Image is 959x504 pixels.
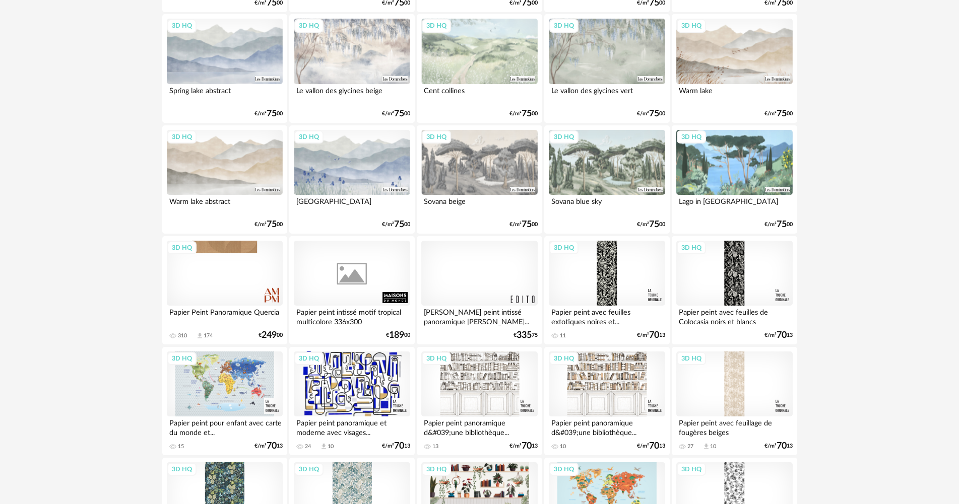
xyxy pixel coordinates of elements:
[687,443,693,450] div: 27
[522,221,532,228] span: 75
[167,130,197,143] div: 3D HQ
[764,221,793,228] div: €/m² 00
[289,347,414,456] a: 3D HQ Papier peint panoramique et moderne avec visages... 24 Download icon 10 €/m²7013
[294,416,410,437] div: Papier peint panoramique et moderne avec visages...
[637,443,665,450] div: €/m² 13
[254,443,283,450] div: €/m² 13
[432,443,438,450] div: 13
[422,352,451,365] div: 3D HQ
[514,332,538,339] div: € 75
[289,125,414,234] a: 3D HQ [GEOGRAPHIC_DATA] €/m²7500
[196,332,204,339] span: Download icon
[394,110,404,117] span: 75
[702,443,710,450] span: Download icon
[382,221,410,228] div: €/m² 00
[421,306,537,326] div: [PERSON_NAME] peint intissé panoramique [PERSON_NAME]...
[167,306,283,326] div: Papier Peint Panoramique Quercia
[672,236,797,345] a: 3D HQ Papier peint avec feuilles de Colocasia noirs et blancs €/m²7013
[167,241,197,254] div: 3D HQ
[394,443,404,450] span: 70
[677,241,706,254] div: 3D HQ
[777,221,787,228] span: 75
[764,110,793,117] div: €/m² 00
[167,195,283,215] div: Warm lake abstract
[549,463,579,476] div: 3D HQ
[320,443,328,450] span: Download icon
[637,110,665,117] div: €/m² 00
[254,221,283,228] div: €/m² 00
[676,416,792,437] div: Papier peint avec feuillage de fougères beiges
[544,347,669,456] a: 3D HQ Papier peint panoramique d&#039;une bibliothèque... 10 €/m²7013
[509,443,538,450] div: €/m² 13
[672,125,797,234] a: 3D HQ Lago in [GEOGRAPHIC_DATA] €/m²7500
[777,443,787,450] span: 70
[178,332,187,339] div: 310
[417,14,542,123] a: 3D HQ Cent collines €/m²7500
[305,443,311,450] div: 24
[328,443,334,450] div: 10
[549,130,579,143] div: 3D HQ
[167,352,197,365] div: 3D HQ
[560,443,566,450] div: 10
[549,241,579,254] div: 3D HQ
[417,347,542,456] a: 3D HQ Papier peint panoramique d&#039;une bibliothèque... 13 €/m²7013
[417,236,542,345] a: [PERSON_NAME] peint intissé panoramique [PERSON_NAME]... €33575
[649,443,659,450] span: 70
[522,110,532,117] span: 75
[649,110,659,117] span: 75
[267,443,277,450] span: 70
[294,195,410,215] div: [GEOGRAPHIC_DATA]
[637,221,665,228] div: €/m² 00
[267,110,277,117] span: 75
[421,416,537,437] div: Papier peint panoramique d&#039;une bibliothèque...
[421,84,537,104] div: Cent collines
[509,221,538,228] div: €/m² 00
[289,236,414,345] a: Papier peint intissé motif tropical multicolore 336x300 €18900
[677,352,706,365] div: 3D HQ
[294,84,410,104] div: Le vallon des glycines beige
[294,463,324,476] div: 3D HQ
[509,110,538,117] div: €/m² 00
[421,195,537,215] div: Sovana beige
[710,443,716,450] div: 10
[262,332,277,339] span: 249
[677,130,706,143] div: 3D HQ
[560,332,566,339] div: 11
[167,19,197,32] div: 3D HQ
[389,332,404,339] span: 189
[254,110,283,117] div: €/m² 00
[259,332,283,339] div: € 00
[417,125,542,234] a: 3D HQ Sovana beige €/m²7500
[167,463,197,476] div: 3D HQ
[178,443,184,450] div: 15
[544,125,669,234] a: 3D HQ Sovana blue sky €/m²7500
[422,130,451,143] div: 3D HQ
[549,416,665,437] div: Papier peint panoramique d&#039;une bibliothèque...
[672,14,797,123] a: 3D HQ Warm lake €/m²7500
[294,306,410,326] div: Papier peint intissé motif tropical multicolore 336x300
[649,221,659,228] span: 75
[517,332,532,339] span: 335
[289,14,414,123] a: 3D HQ Le vallon des glycines beige €/m²7500
[677,19,706,32] div: 3D HQ
[382,443,410,450] div: €/m² 13
[764,332,793,339] div: €/m² 13
[544,14,669,123] a: 3D HQ Le vallon des glycines vert €/m²7500
[544,236,669,345] a: 3D HQ Papier peint avec feuilles extotiques noires et... 11 €/m²7013
[777,110,787,117] span: 75
[777,332,787,339] span: 70
[549,195,665,215] div: Sovana blue sky
[162,14,287,123] a: 3D HQ Spring lake abstract €/m²7500
[549,84,665,104] div: Le vallon des glycines vert
[549,19,579,32] div: 3D HQ
[422,463,451,476] div: 3D HQ
[204,332,213,339] div: 174
[637,332,665,339] div: €/m² 13
[672,347,797,456] a: 3D HQ Papier peint avec feuillage de fougères beiges 27 Download icon 10 €/m²7013
[676,195,792,215] div: Lago in [GEOGRAPHIC_DATA]
[294,130,324,143] div: 3D HQ
[522,443,532,450] span: 70
[162,125,287,234] a: 3D HQ Warm lake abstract €/m²7500
[382,110,410,117] div: €/m² 00
[294,19,324,32] div: 3D HQ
